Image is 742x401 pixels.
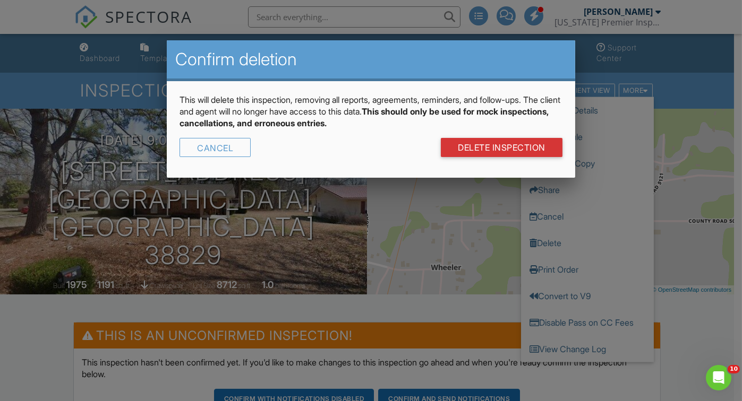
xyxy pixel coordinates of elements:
a: DELETE Inspection [441,138,562,157]
span: 10 [728,365,740,373]
strong: This should only be used for mock inspections, cancellations, and erroneous entries. [180,106,549,128]
p: This will delete this inspection, removing all reports, agreements, reminders, and follow-ups. Th... [180,94,562,129]
iframe: Intercom live chat [706,365,731,390]
div: Cancel [180,138,251,157]
h2: Confirm deletion [175,49,566,70]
